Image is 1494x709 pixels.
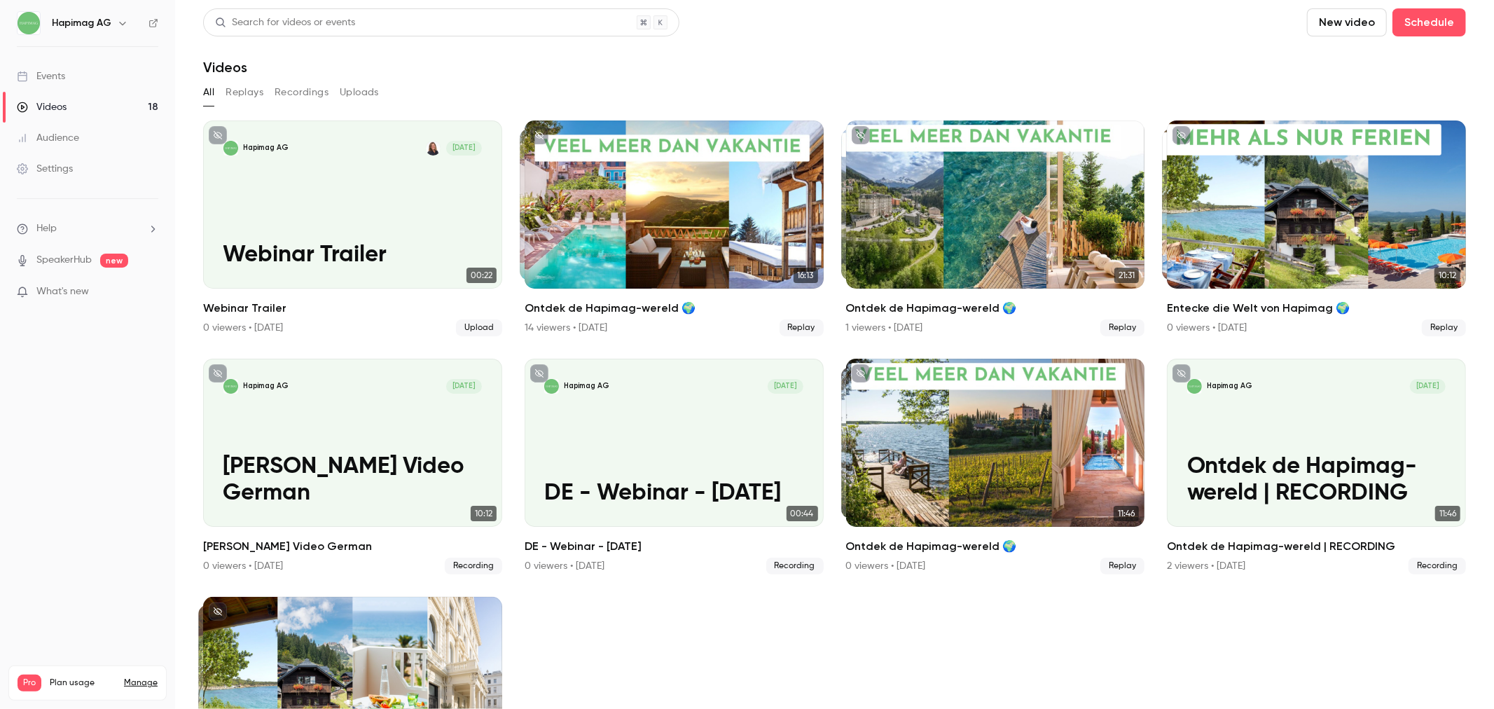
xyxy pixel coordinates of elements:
button: Replays [226,81,263,104]
div: Settings [17,162,73,176]
span: Pro [18,675,41,691]
img: Webinar Trailer [223,141,238,156]
div: 1 viewers • [DATE] [846,321,923,335]
p: Ontdek de Hapimag-wereld | RECORDING [1187,453,1446,507]
a: Nicole Video GermanHapimag AG[DATE][PERSON_NAME] Video German10:12[PERSON_NAME] Video German0 vie... [203,359,502,574]
div: Videos [17,100,67,114]
span: [DATE] [446,141,482,156]
section: Videos [203,8,1466,701]
li: Ontdek de Hapimag-wereld 🌍 [846,359,1145,574]
a: SpeakerHub [36,253,92,268]
a: Ontdek de Hapimag-wereld | RECORDINGHapimag AG[DATE]Ontdek de Hapimag-wereld | RECORDING11:46Ontd... [1167,359,1466,574]
span: new [100,254,128,268]
button: unpublished [530,126,548,144]
span: Replay [1100,558,1144,574]
li: DE - Webinar - 16.06.25 [525,359,824,574]
span: 00:44 [787,506,818,521]
button: unpublished [852,126,870,144]
a: Manage [124,677,158,689]
span: 00:22 [466,268,497,283]
img: Hapimag AG [18,12,40,34]
div: 0 viewers • [DATE] [203,559,283,573]
button: unpublished [1173,126,1191,144]
span: 11:46 [1435,506,1460,521]
img: Nicole Video German [223,379,238,394]
p: [PERSON_NAME] Video German [223,453,483,507]
p: Webinar Trailer [223,242,483,268]
h2: Entecke die Welt von Hapimag 🌍 [1167,300,1466,317]
h2: [PERSON_NAME] Video German [203,538,502,555]
div: 0 viewers • [DATE] [846,559,926,573]
button: unpublished [209,126,227,144]
a: DE - Webinar - 16.06.25Hapimag AG[DATE]DE - Webinar - [DATE]00:44DE - Webinar - [DATE]0 viewers •... [525,359,824,574]
span: 21:31 [1114,268,1139,283]
div: Search for videos or events [215,15,355,30]
h1: Videos [203,59,247,76]
button: Uploads [340,81,379,104]
a: 16:1316:13Ontdek de Hapimag-wereld 🌍14 viewers • [DATE]Replay [525,121,824,336]
li: Ontdek de Hapimag-wereld 🌍 [525,121,824,336]
button: unpublished [1173,364,1191,383]
button: unpublished [852,364,870,383]
span: [DATE] [1410,379,1446,394]
span: Replay [1100,319,1144,336]
img: Karen ☀ [426,141,441,156]
div: 0 viewers • [DATE] [1167,321,1247,335]
span: [DATE] [768,379,803,394]
button: New video [1307,8,1387,36]
li: Ontdek de Hapimag-wereld | RECORDING [1167,359,1466,574]
h2: Ontdek de Hapimag-wereld 🌍 [846,538,1145,555]
span: Replay [780,319,824,336]
div: 14 viewers • [DATE] [525,321,607,335]
img: Ontdek de Hapimag-wereld | RECORDING [1187,379,1202,394]
span: Recording [766,558,824,574]
button: unpublished [530,364,548,383]
button: All [203,81,214,104]
a: 21:3121:31Ontdek de Hapimag-wereld 🌍1 viewers • [DATE]Replay [846,121,1145,336]
span: Help [36,221,57,236]
div: 2 viewers • [DATE] [1167,559,1245,573]
li: help-dropdown-opener [17,221,158,236]
div: 0 viewers • [DATE] [203,321,283,335]
button: Schedule [1392,8,1466,36]
li: Nicole Video German [203,359,502,574]
li: Entecke die Welt von Hapimag 🌍 [1167,121,1466,336]
p: Hapimag AG [564,381,609,391]
span: Upload [456,319,502,336]
a: 10:1210:12Entecke die Welt von Hapimag 🌍0 viewers • [DATE]Replay [1167,121,1466,336]
li: Ontdek de Hapimag-wereld 🌍 [846,121,1145,336]
h6: Hapimag AG [52,16,111,30]
button: Recordings [275,81,328,104]
p: DE - Webinar - [DATE] [544,480,803,507]
h2: Ontdek de Hapimag-wereld 🌍 [525,300,824,317]
a: 11:4611:46Ontdek de Hapimag-wereld 🌍0 viewers • [DATE]Replay [846,359,1145,574]
span: Replay [1422,319,1466,336]
h2: Webinar Trailer [203,300,502,317]
p: Hapimag AG [243,143,289,153]
button: unpublished [209,603,227,621]
button: unpublished [209,364,227,383]
h2: Ontdek de Hapimag-wereld | RECORDING [1167,538,1466,555]
div: Events [17,69,65,83]
span: 10:12 [1434,268,1460,283]
span: 11:46 [1114,506,1139,521]
span: [DATE] [446,379,482,394]
p: Hapimag AG [243,381,289,391]
div: 0 viewers • [DATE] [525,559,604,573]
span: Recording [445,558,502,574]
h2: DE - Webinar - [DATE] [525,538,824,555]
li: Webinar Trailer [203,121,502,336]
div: Audience [17,131,79,145]
h2: Ontdek de Hapimag-wereld 🌍 [846,300,1145,317]
a: Webinar TrailerHapimag AGKaren ☀[DATE]Webinar Trailer00:22Webinar Trailer0 viewers • [DATE]Upload [203,121,502,336]
span: Recording [1409,558,1466,574]
span: Plan usage [50,677,116,689]
iframe: Noticeable Trigger [141,286,158,298]
span: What's new [36,284,89,299]
span: 16:13 [794,268,818,283]
img: DE - Webinar - 16.06.25 [544,379,559,394]
p: Hapimag AG [1207,381,1252,391]
span: 10:12 [471,506,497,521]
